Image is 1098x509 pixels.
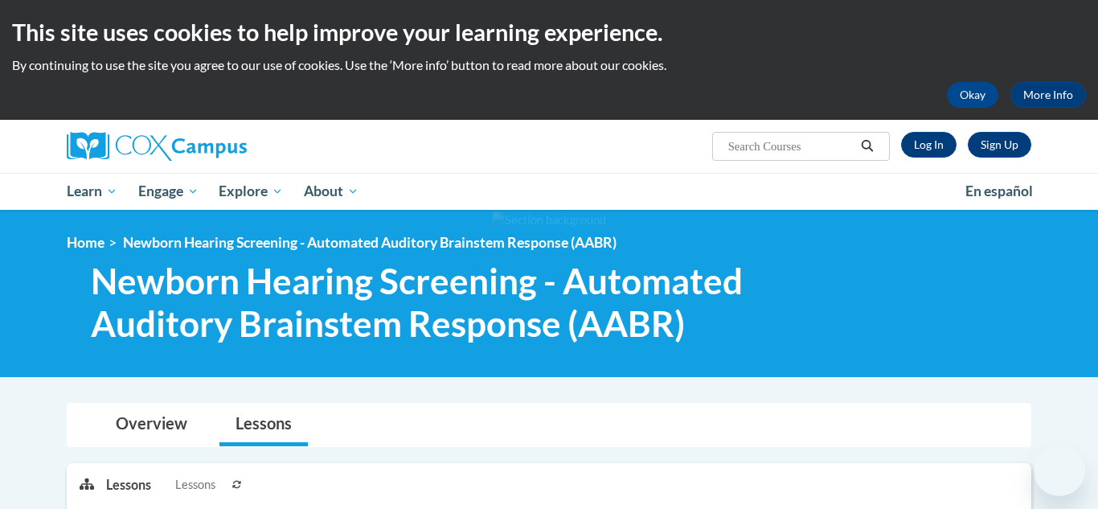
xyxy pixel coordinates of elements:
[91,260,809,345] span: Newborn Hearing Screening - Automated Auditory Brainstem Response (AABR)
[56,173,128,210] a: Learn
[67,132,372,161] a: Cox Campus
[901,132,957,158] a: Log In
[175,476,215,494] span: Lessons
[106,476,151,494] p: Lessons
[965,183,1033,199] span: En español
[12,16,1086,48] h2: This site uses cookies to help improve your learning experience.
[947,82,998,108] button: Okay
[208,173,293,210] a: Explore
[955,174,1043,208] a: En español
[492,211,606,229] img: Section background
[138,182,199,201] span: Engage
[727,137,855,156] input: Search Courses
[1010,82,1086,108] a: More Info
[968,132,1031,158] a: Register
[123,234,617,251] span: Newborn Hearing Screening - Automated Auditory Brainstem Response (AABR)
[219,182,283,201] span: Explore
[12,56,1086,74] p: By continuing to use the site you agree to our use of cookies. Use the ‘More info’ button to read...
[304,182,358,201] span: About
[100,404,203,446] a: Overview
[67,182,117,201] span: Learn
[855,137,879,156] button: Search
[293,173,369,210] a: About
[128,173,209,210] a: Engage
[67,234,104,251] a: Home
[43,173,1055,210] div: Main menu
[219,404,308,446] a: Lessons
[67,132,247,161] img: Cox Campus
[1034,445,1085,496] iframe: Button to launch messaging window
